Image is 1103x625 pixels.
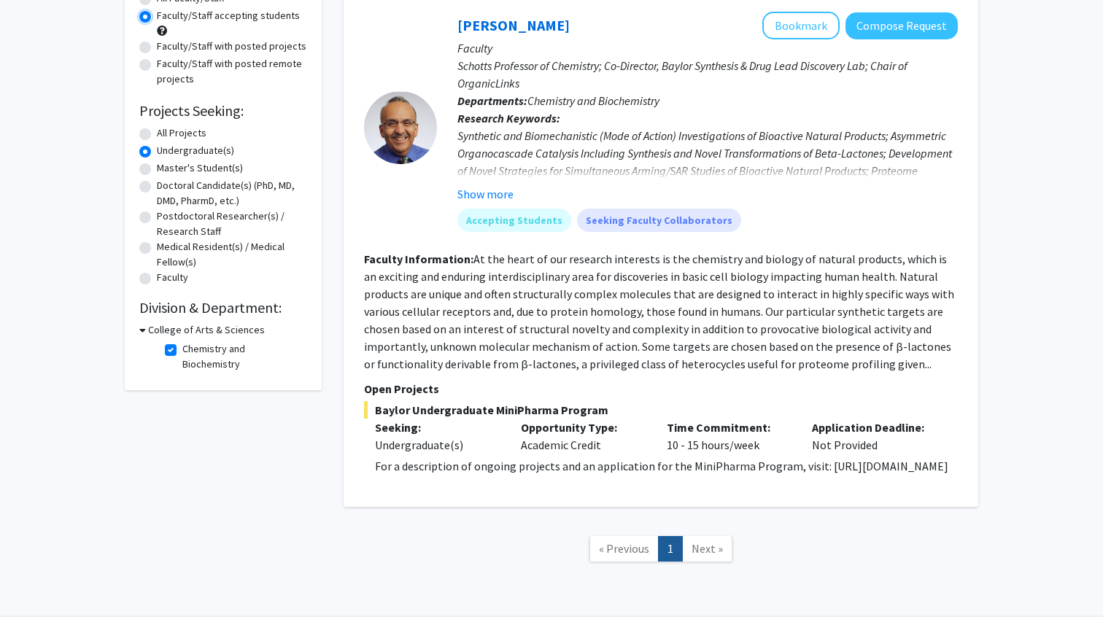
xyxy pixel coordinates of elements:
[527,93,659,108] span: Chemistry and Biochemistry
[599,541,649,556] span: « Previous
[845,12,958,39] button: Compose Request to Daniel Romo
[457,185,514,203] button: Show more
[801,419,947,454] div: Not Provided
[457,16,570,34] a: [PERSON_NAME]
[157,270,188,285] label: Faculty
[157,39,306,54] label: Faculty/Staff with posted projects
[577,209,741,232] mat-chip: Seeking Faculty Collaborators
[375,457,958,475] p: For a description of ongoing projects and an application for the MiniPharma Program, visit: [URL]...
[457,127,958,197] div: Synthetic and Biomechanistic (Mode of Action) Investigations of Bioactive Natural Products; Asymm...
[457,57,958,92] p: Schotts Professor of Chemistry; Co-Director, Baylor Synthesis & Drug Lead Discovery Lab; Chair of...
[682,536,732,562] a: Next Page
[510,419,656,454] div: Academic Credit
[656,419,802,454] div: 10 - 15 hours/week
[148,322,265,338] h3: College of Arts & Sciences
[812,419,936,436] p: Application Deadline:
[157,8,300,23] label: Faculty/Staff accepting students
[364,401,958,419] span: Baylor Undergraduate MiniPharma Program
[157,56,307,87] label: Faculty/Staff with posted remote projects
[344,521,978,581] nav: Page navigation
[375,436,499,454] div: Undergraduate(s)
[364,252,473,266] b: Faculty Information:
[658,536,683,562] a: 1
[157,143,234,158] label: Undergraduate(s)
[157,178,307,209] label: Doctoral Candidate(s) (PhD, MD, DMD, PharmD, etc.)
[375,419,499,436] p: Seeking:
[457,209,571,232] mat-chip: Accepting Students
[157,209,307,239] label: Postdoctoral Researcher(s) / Research Staff
[182,341,303,372] label: Chemistry and Biochemistry
[139,102,307,120] h2: Projects Seeking:
[589,536,659,562] a: Previous Page
[667,419,791,436] p: Time Commitment:
[157,160,243,176] label: Master's Student(s)
[157,239,307,270] label: Medical Resident(s) / Medical Fellow(s)
[457,93,527,108] b: Departments:
[139,299,307,317] h2: Division & Department:
[11,559,62,614] iframe: Chat
[457,39,958,57] p: Faculty
[157,125,206,141] label: All Projects
[364,380,958,397] p: Open Projects
[364,252,954,371] fg-read-more: At the heart of our research interests is the chemistry and biology of natural products, which is...
[521,419,645,436] p: Opportunity Type:
[457,111,560,125] b: Research Keywords:
[762,12,840,39] button: Add Daniel Romo to Bookmarks
[692,541,723,556] span: Next »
